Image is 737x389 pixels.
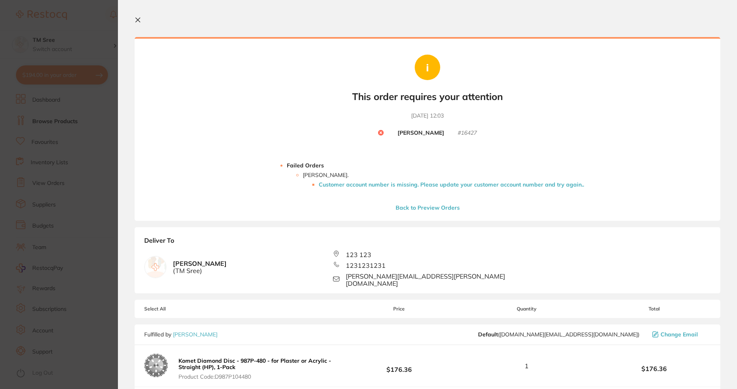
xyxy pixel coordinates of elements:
[343,306,456,312] span: Price
[144,237,711,251] b: Deliver To
[178,357,331,371] b: Komet Diamond Disc - 987P-480 - for Plaster or Acrylic - Straight (HP), 1-Pack
[650,331,711,338] button: Change Email
[411,112,444,120] time: [DATE] 12:03
[346,262,386,269] span: 1231231231
[398,130,444,137] b: [PERSON_NAME]
[343,359,456,373] b: $176.36
[144,353,170,379] img: aWcxcQ
[598,306,711,312] span: Total
[287,162,324,169] strong: Failed Orders
[173,267,227,274] span: ( TM Sree )
[144,331,218,338] p: Fulfilled by
[173,260,227,275] b: [PERSON_NAME]
[352,91,503,102] b: This order requires your attention
[661,331,698,338] span: Change Email
[525,362,529,369] span: 1
[346,273,522,287] span: [PERSON_NAME][EMAIL_ADDRESS][PERSON_NAME][DOMAIN_NAME]
[173,331,218,338] a: [PERSON_NAME]
[176,357,343,380] button: Komet Diamond Disc - 987P-480 - for Plaster or Acrylic - Straight (HP), 1-Pack Product Code:D987P...
[144,306,224,312] span: Select All
[458,130,477,137] small: # 16427
[393,204,462,211] button: Back to Preview Orders
[145,256,166,278] img: empty.jpg
[478,331,639,338] span: customer.care@henryschein.com.au
[303,172,584,188] li: [PERSON_NAME] .
[319,181,584,188] li: Customer account number is missing. Please update your customer account number and try again. .
[478,331,498,338] b: Default
[456,306,598,312] span: Quantity
[598,365,711,372] b: $176.36
[178,373,340,380] span: Product Code: D987P104480
[346,251,371,258] span: 123 123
